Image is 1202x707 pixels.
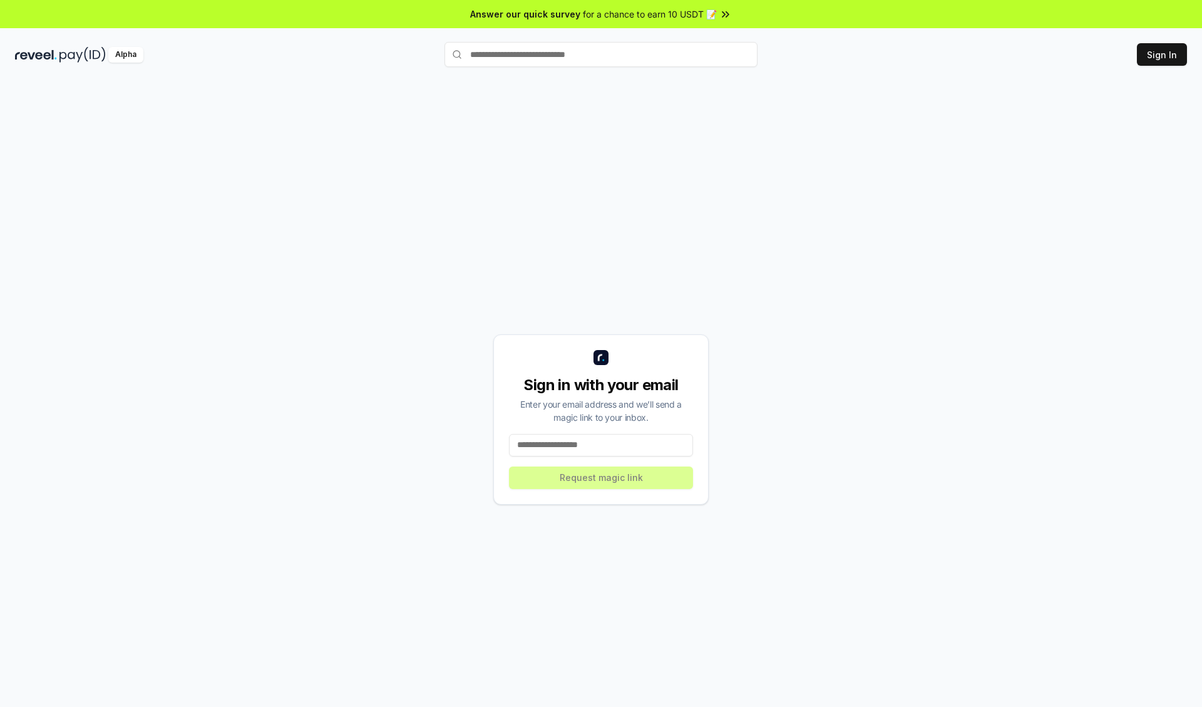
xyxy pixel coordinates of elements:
div: Alpha [108,47,143,63]
img: reveel_dark [15,47,57,63]
img: logo_small [593,350,609,365]
img: pay_id [59,47,106,63]
div: Enter your email address and we’ll send a magic link to your inbox. [509,398,693,424]
div: Sign in with your email [509,375,693,395]
button: Sign In [1137,43,1187,66]
span: for a chance to earn 10 USDT 📝 [583,8,717,21]
span: Answer our quick survey [470,8,580,21]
